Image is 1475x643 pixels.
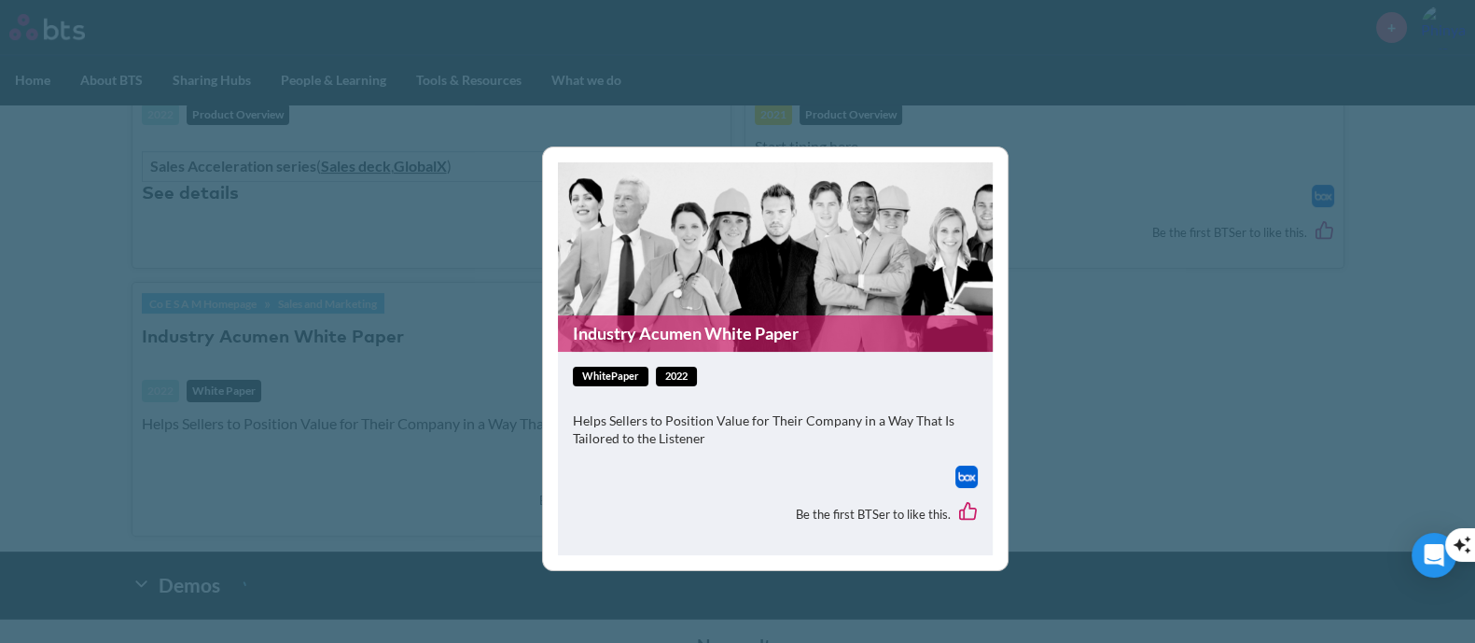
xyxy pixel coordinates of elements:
div: Open Intercom Messenger [1412,533,1456,578]
p: Helps Sellers to Position Value for Their Company in a Way That Is Tailored to the Listener [573,412,978,448]
img: Box logo [955,466,978,488]
span: whitePaper [573,367,648,386]
a: Download file from Box [955,466,978,488]
span: 2022 [656,367,697,386]
a: Industry Acumen White Paper [558,315,993,352]
div: Be the first BTSer to like this. [573,488,978,540]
